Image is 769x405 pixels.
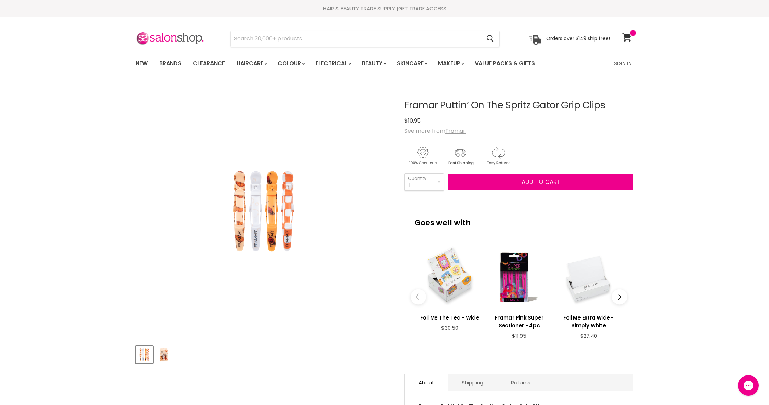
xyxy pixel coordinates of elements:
[230,31,500,47] form: Product
[273,56,309,71] a: Colour
[557,246,620,309] a: View product:Foil Me Extra Wide - Simply White
[448,174,633,191] button: Add to cart
[154,56,186,71] a: Brands
[135,344,393,363] div: Product thumbnails
[441,324,458,332] span: $30.50
[415,208,623,231] p: Goes well with
[557,314,620,329] h3: Foil Me Extra Wide - Simply White
[546,35,610,42] p: Orders over $149 ship free!
[497,374,544,391] a: Returns
[610,56,636,71] a: Sign In
[231,56,271,71] a: Haircare
[735,373,762,398] iframe: Gorgias live chat messenger
[127,5,642,12] div: HAIR & BEAUTY TRADE SUPPLY |
[127,54,642,73] nav: Main
[136,347,152,363] img: Framar Puttin’ On The Spritz Gator Grip Clips
[310,56,355,71] a: Electrical
[445,127,466,135] a: Framar
[404,127,466,135] span: See more from
[398,5,446,12] a: GET TRADE ACCESS
[404,173,444,190] select: Quantity
[155,346,173,363] button: Framar Puttin’ On The Spritz Gator Grip Clips
[481,31,499,47] button: Search
[433,56,468,71] a: Makeup
[580,332,597,339] span: $27.40
[136,83,392,339] div: Framar Puttin’ On The Spritz Gator Grip Clips image. Click or Scroll to Zoom.
[480,146,516,166] img: returns.gif
[392,56,432,71] a: Skincare
[488,309,550,333] a: View product:Framar Pink Super Sectioner - 4pc
[557,309,620,333] a: View product:Foil Me Extra Wide - Simply White
[488,314,550,329] h3: Framar Pink Super Sectioner - 4pc
[404,146,441,166] img: genuine.gif
[231,31,481,47] input: Search
[442,146,479,166] img: shipping.gif
[405,374,448,391] a: About
[404,117,421,125] span: $10.95
[188,56,230,71] a: Clearance
[521,178,560,186] span: Add to cart
[512,332,526,339] span: $11.95
[136,346,153,363] button: Framar Puttin’ On The Spritz Gator Grip Clips
[448,374,497,391] a: Shipping
[130,54,575,73] ul: Main menu
[404,100,633,111] h1: Framar Puttin’ On The Spritz Gator Grip Clips
[130,56,153,71] a: New
[357,56,390,71] a: Beauty
[470,56,540,71] a: Value Packs & Gifts
[418,309,481,325] a: View product:Foil Me The Tea - Wide
[212,160,315,263] img: Framar Puttin’ On The Spritz Gator Grip Clips
[156,347,172,363] img: Framar Puttin’ On The Spritz Gator Grip Clips
[418,314,481,322] h3: Foil Me The Tea - Wide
